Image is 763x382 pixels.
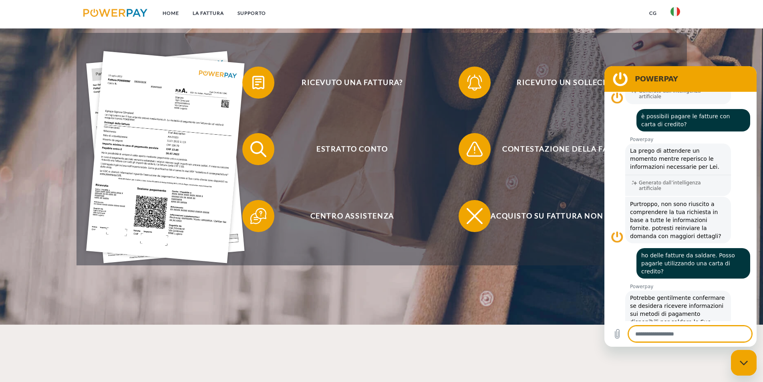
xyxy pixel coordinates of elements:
[254,200,450,232] span: Centro assistenza
[254,133,450,165] span: Estratto conto
[670,7,680,16] img: it
[465,206,485,226] img: qb_close.svg
[242,133,451,165] button: Estratto conto
[459,67,667,99] button: Ricevuto un sollecito?
[248,73,268,93] img: qb_bill.svg
[186,6,231,20] a: LA FATTURA
[231,6,273,20] a: Supporto
[604,66,757,347] iframe: Finestra di messaggistica
[459,200,667,232] button: Acquisto su fattura non possibile
[248,139,268,159] img: qb_search.svg
[83,9,148,17] img: logo-powerpay.svg
[465,73,485,93] img: qb_bell.svg
[470,67,666,99] span: Ricevuto un sollecito?
[86,51,245,263] img: single_invoice_powerpay_it.jpg
[248,206,268,226] img: qb_help.svg
[731,350,757,376] iframe: Pulsante per aprire la finestra di messaggistica, conversazione in corso
[470,133,666,165] span: Contestazione della fattura
[242,200,451,232] button: Centro assistenza
[465,139,485,159] img: qb_warning.svg
[242,67,451,99] button: Ricevuto una fattura?
[459,133,667,165] button: Contestazione della fattura
[642,6,664,20] a: CG
[156,6,186,20] a: Home
[254,67,450,99] span: Ricevuto una fattura?
[470,200,666,232] span: Acquisto su fattura non possibile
